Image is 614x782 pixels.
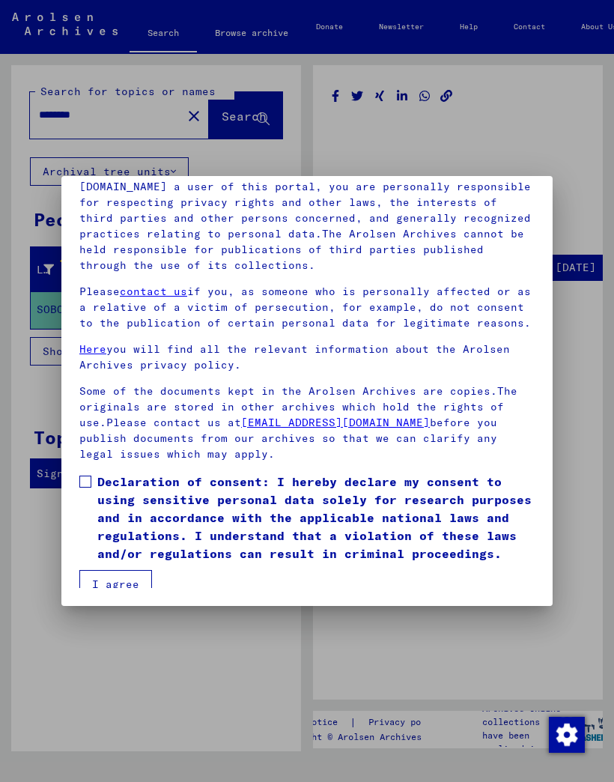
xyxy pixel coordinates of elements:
a: Here [79,342,106,356]
p: you will find all the relevant information about the Arolsen Archives privacy policy. [79,342,535,373]
img: Change consent [549,717,585,753]
p: Please note that this portal on victims of Nazi [MEDICAL_DATA] contains sensitive data on identif... [79,148,535,273]
a: [EMAIL_ADDRESS][DOMAIN_NAME] [241,416,430,429]
button: I agree [79,570,152,598]
p: Some of the documents kept in the Arolsen Archives are copies.The originals are stored in other a... [79,384,535,462]
p: Please if you, as someone who is personally affected or as a relative of a victim of persecution,... [79,284,535,331]
a: contact us [120,285,187,298]
span: Declaration of consent: I hereby declare my consent to using sensitive personal data solely for r... [97,473,535,563]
